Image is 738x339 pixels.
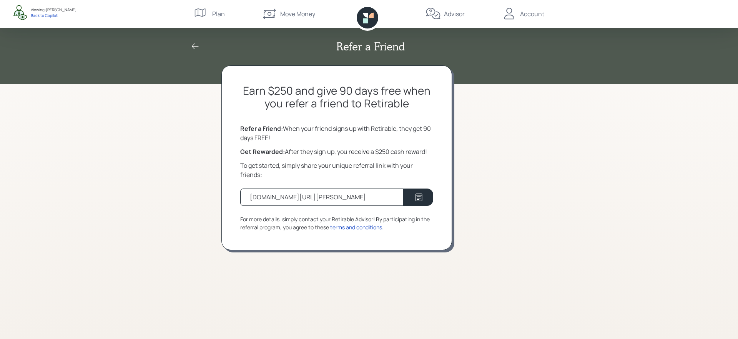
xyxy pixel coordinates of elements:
div: terms and conditions [330,223,382,231]
b: Refer a Friend: [240,124,283,133]
div: When your friend signs up with Retirable, they get 90 days FREE! [240,124,433,142]
h2: Refer a Friend [336,40,405,53]
b: Get Rewarded: [240,147,285,156]
h2: Earn $250 and give 90 days free when you refer a friend to Retirable [240,84,433,110]
div: For more details, simply contact your Retirable Advisor! By participating in the referral program... [240,215,433,231]
div: Plan [212,9,225,18]
div: To get started, simply share your unique referral link with your friends: [240,161,433,179]
div: Viewing: [PERSON_NAME] [31,7,76,13]
div: Advisor [444,9,465,18]
div: [DOMAIN_NAME][URL][PERSON_NAME] [250,192,366,202]
div: Back to Copilot [31,13,76,18]
div: Move Money [280,9,315,18]
div: Account [520,9,544,18]
div: After they sign up, you receive a $250 cash reward! [240,147,433,156]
